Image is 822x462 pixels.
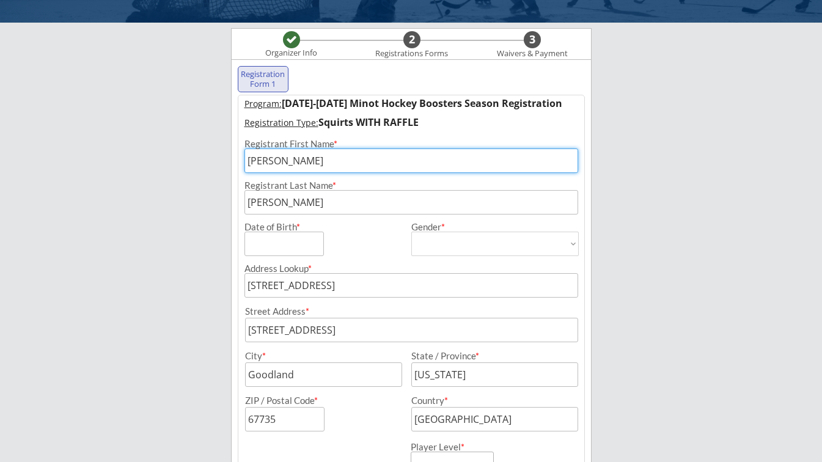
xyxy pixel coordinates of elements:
input: Street, City, Province/State [244,273,578,298]
strong: Squirts WITH RAFFLE [318,116,419,129]
div: 3 [524,33,541,46]
div: 2 [403,33,420,46]
div: Registrations Forms [370,49,454,59]
div: Waivers & Payment [490,49,574,59]
u: Program: [244,98,282,109]
div: Registrant Last Name [244,181,578,190]
div: Address Lookup [244,264,578,273]
div: Date of Birth [244,222,307,232]
div: City [245,351,400,361]
div: Country [411,396,563,405]
div: Organizer Info [258,48,325,58]
div: Registrant First Name [244,139,578,148]
strong: [DATE]-[DATE] Minot Hockey Boosters Season Registration [282,97,562,110]
div: Gender [411,222,579,232]
div: Street Address [245,307,578,316]
u: Registration Type: [244,117,318,128]
div: State / Province [411,351,563,361]
div: ZIP / Postal Code [245,396,400,405]
div: Player Level [411,442,494,452]
div: Registration Form 1 [241,70,286,89]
